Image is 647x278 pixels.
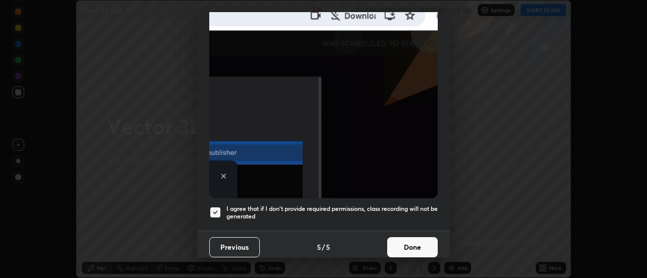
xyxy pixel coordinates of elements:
[326,242,330,252] h4: 5
[226,205,438,220] h5: I agree that if I don't provide required permissions, class recording will not be generated
[209,237,260,257] button: Previous
[387,237,438,257] button: Done
[317,242,321,252] h4: 5
[322,242,325,252] h4: /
